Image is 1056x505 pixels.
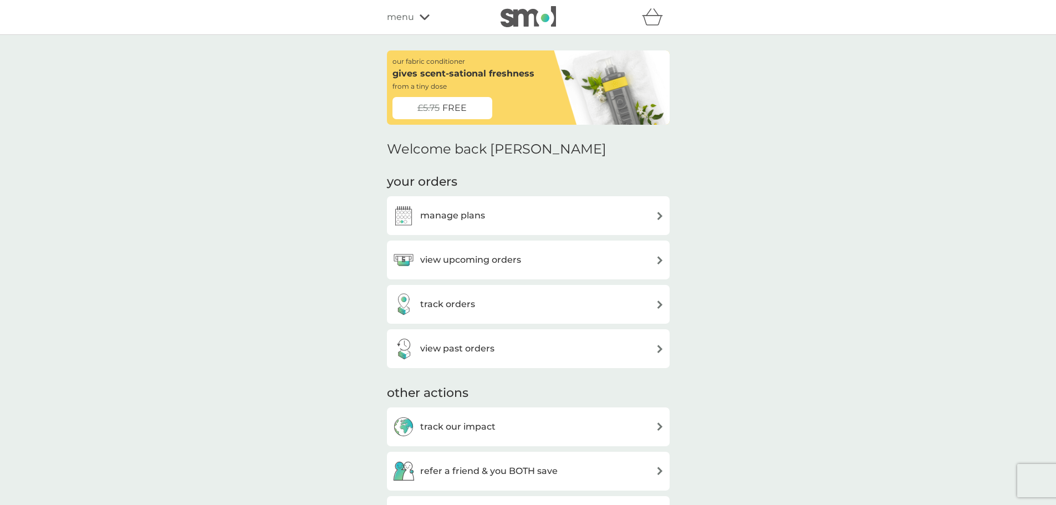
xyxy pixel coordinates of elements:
[420,464,558,478] h3: refer a friend & you BOTH save
[387,141,606,157] h2: Welcome back [PERSON_NAME]
[656,467,664,475] img: arrow right
[656,212,664,220] img: arrow right
[420,297,475,312] h3: track orders
[420,208,485,223] h3: manage plans
[642,6,670,28] div: basket
[656,345,664,353] img: arrow right
[387,174,457,191] h3: your orders
[392,67,534,81] p: gives scent-sational freshness
[420,253,521,267] h3: view upcoming orders
[387,385,468,402] h3: other actions
[392,81,447,91] p: from a tiny dose
[387,10,414,24] span: menu
[656,422,664,431] img: arrow right
[501,6,556,27] img: smol
[656,256,664,264] img: arrow right
[417,101,440,115] span: £5.75
[392,56,465,67] p: our fabric conditioner
[420,420,496,434] h3: track our impact
[656,300,664,309] img: arrow right
[420,341,494,356] h3: view past orders
[442,101,467,115] span: FREE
